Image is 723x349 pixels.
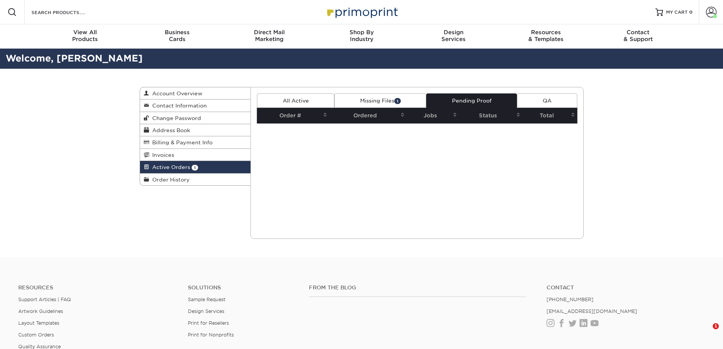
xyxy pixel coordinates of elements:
[257,93,334,108] a: All Active
[697,323,715,341] iframe: Intercom live chat
[140,174,251,185] a: Order History
[149,115,201,121] span: Change Password
[315,29,408,36] span: Shop By
[140,87,251,99] a: Account Overview
[18,297,71,302] a: Support Articles | FAQ
[140,99,251,112] a: Contact Information
[140,149,251,161] a: Invoices
[31,8,105,17] input: SEARCH PRODUCTS.....
[315,29,408,43] div: Industry
[394,98,401,104] span: 1
[408,29,500,43] div: Services
[149,90,202,96] span: Account Overview
[592,29,684,43] div: & Support
[547,297,594,302] a: [PHONE_NUMBER]
[426,93,517,108] a: Pending Proof
[192,165,198,171] span: 1
[666,9,688,16] span: MY CART
[689,9,693,15] span: 0
[149,164,190,170] span: Active Orders
[188,332,234,338] a: Print for Nonprofits
[329,108,407,123] th: Ordered
[131,29,223,36] span: Business
[547,308,637,314] a: [EMAIL_ADDRESS][DOMAIN_NAME]
[408,29,500,36] span: Design
[500,29,592,43] div: & Templates
[459,108,523,123] th: Status
[188,320,229,326] a: Print for Resellers
[39,29,131,43] div: Products
[18,308,63,314] a: Artwork Guidelines
[149,177,190,183] span: Order History
[149,127,190,133] span: Address Book
[315,24,408,49] a: Shop ByIndustry
[592,24,684,49] a: Contact& Support
[517,93,577,108] a: QA
[18,320,59,326] a: Layout Templates
[257,108,329,123] th: Order #
[547,284,705,291] a: Contact
[188,308,224,314] a: Design Services
[500,24,592,49] a: Resources& Templates
[407,108,459,123] th: Jobs
[223,29,315,36] span: Direct Mail
[131,24,223,49] a: BusinessCards
[149,139,213,145] span: Billing & Payment Info
[140,161,251,173] a: Active Orders 1
[188,284,298,291] h4: Solutions
[39,24,131,49] a: View AllProducts
[592,29,684,36] span: Contact
[188,297,225,302] a: Sample Request
[18,284,176,291] h4: Resources
[223,29,315,43] div: Marketing
[408,24,500,49] a: DesignServices
[713,323,719,329] span: 1
[523,108,577,123] th: Total
[324,4,400,20] img: Primoprint
[39,29,131,36] span: View All
[334,93,426,108] a: Missing Files1
[309,284,526,291] h4: From the Blog
[223,24,315,49] a: Direct MailMarketing
[149,152,174,158] span: Invoices
[140,124,251,136] a: Address Book
[140,112,251,124] a: Change Password
[131,29,223,43] div: Cards
[140,136,251,148] a: Billing & Payment Info
[500,29,592,36] span: Resources
[149,103,207,109] span: Contact Information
